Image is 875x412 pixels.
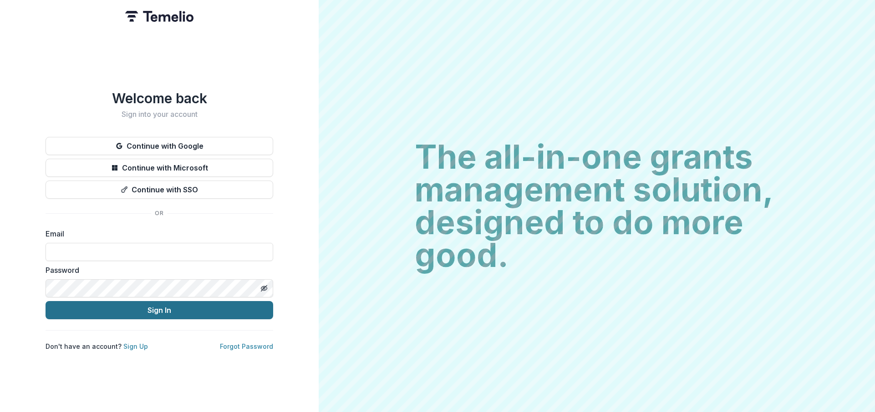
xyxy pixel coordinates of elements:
button: Continue with Microsoft [46,159,273,177]
button: Continue with SSO [46,181,273,199]
img: Temelio [125,11,193,22]
a: Sign Up [123,342,148,350]
button: Sign In [46,301,273,319]
p: Don't have an account? [46,342,148,351]
label: Password [46,265,268,276]
h1: Welcome back [46,90,273,106]
button: Toggle password visibility [257,281,271,296]
h2: Sign into your account [46,110,273,119]
button: Continue with Google [46,137,273,155]
label: Email [46,228,268,239]
a: Forgot Password [220,342,273,350]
